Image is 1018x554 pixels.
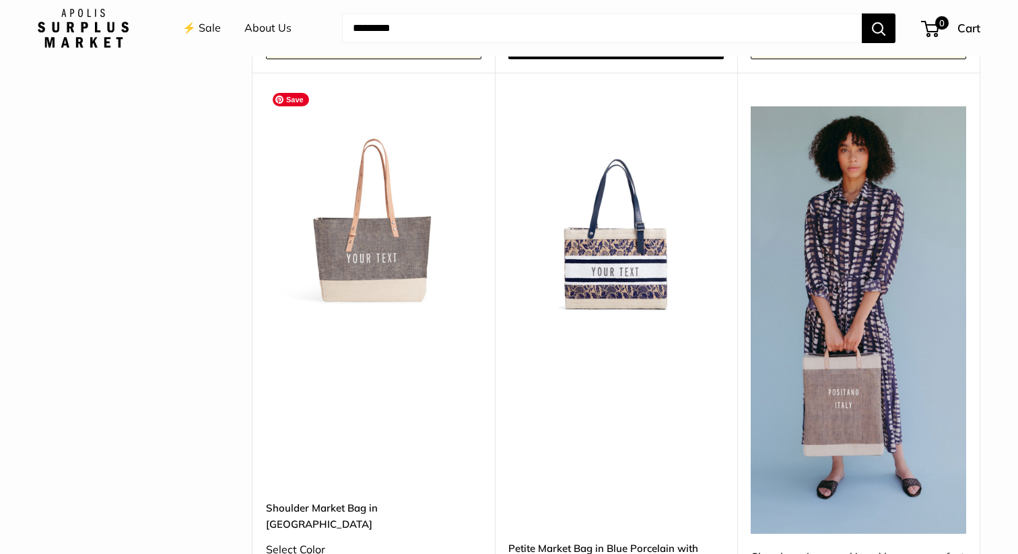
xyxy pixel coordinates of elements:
a: About Us [244,18,292,38]
a: Shoulder Market Bag in [GEOGRAPHIC_DATA] [266,500,481,532]
img: Apolis: Surplus Market [38,9,129,48]
a: ⚡️ Sale [182,18,221,38]
span: Cart [957,21,980,35]
button: Search [862,13,895,43]
img: description_Make it yours with custom printed text. [508,106,724,322]
img: Chambray is a sea-kissed breeze—perfect for Amalfi getaways, matching travel bags, and gifting yo... [751,106,966,534]
span: 0 [935,16,949,30]
img: description_Our first Chambray Shoulder Market Bag [266,106,481,322]
span: Save [273,93,309,106]
a: 0 Cart [922,18,980,39]
a: description_Our first Chambray Shoulder Market Bagdescription_Adjustable soft leather handle [266,106,481,322]
input: Search... [342,13,862,43]
a: description_Make it yours with custom printed text.description_Transform your everyday errands in... [508,106,724,322]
